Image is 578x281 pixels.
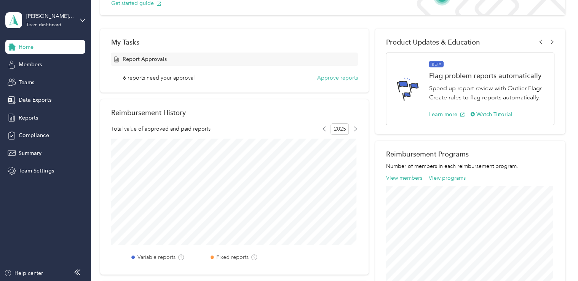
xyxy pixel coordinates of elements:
span: Home [19,43,34,51]
div: [PERSON_NAME][EMAIL_ADDRESS][PERSON_NAME][DOMAIN_NAME] [26,12,74,20]
button: Watch Tutorial [470,110,513,118]
span: BETA [429,61,444,68]
p: Speed up report review with Outlier Flags. Create rules to flag reports automatically. [429,84,546,102]
h1: Flag problem reports automatically [429,72,546,80]
span: Teams [19,78,34,86]
span: Total value of approved and paid reports [111,125,210,133]
p: Number of members in each reimbursement program. [386,162,554,170]
span: Summary [19,149,42,157]
button: View programs [429,174,466,182]
span: Reports [19,114,38,122]
div: My Tasks [111,38,358,46]
h2: Reimbursement History [111,109,185,117]
span: Data Exports [19,96,51,104]
label: Variable reports [137,253,176,261]
iframe: Everlance-gr Chat Button Frame [535,238,578,281]
span: Product Updates & Education [386,38,480,46]
span: Team Settings [19,167,54,175]
button: View members [386,174,422,182]
span: 6 reports need your approval [123,74,195,82]
span: Report Approvals [122,55,166,63]
label: Fixed reports [216,253,249,261]
button: Approve reports [317,74,358,82]
button: Learn more [429,110,465,118]
span: Members [19,61,42,69]
button: Help center [4,269,43,277]
span: 2025 [331,123,349,135]
div: Team dashboard [26,23,61,27]
span: Compliance [19,131,49,139]
h2: Reimbursement Programs [386,150,554,158]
